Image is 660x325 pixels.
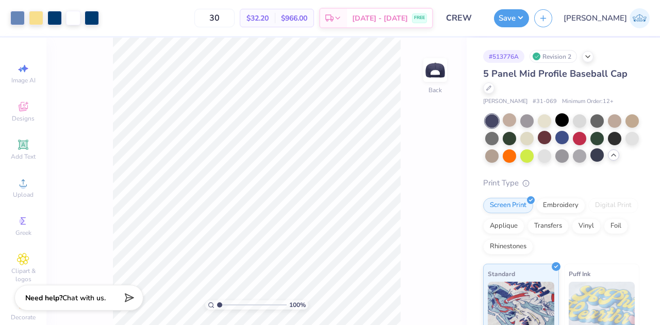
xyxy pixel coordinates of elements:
[533,97,557,106] span: # 31-069
[483,177,639,189] div: Print Type
[483,198,533,213] div: Screen Print
[569,268,590,279] span: Puff Ink
[483,50,524,63] div: # 513776A
[483,67,628,80] span: 5 Panel Mid Profile Baseball Cap
[488,268,515,279] span: Standard
[630,8,650,28] img: Janilyn Atanacio
[564,12,627,24] span: [PERSON_NAME]
[425,60,445,80] img: Back
[564,8,650,28] a: [PERSON_NAME]
[438,8,489,28] input: Untitled Design
[572,218,601,234] div: Vinyl
[530,50,577,63] div: Revision 2
[604,218,628,234] div: Foil
[13,191,34,199] span: Upload
[483,97,527,106] span: [PERSON_NAME]
[246,13,269,24] span: $32.20
[536,198,585,213] div: Embroidery
[428,85,442,95] div: Back
[62,293,106,303] span: Chat with us.
[483,218,524,234] div: Applique
[12,114,35,123] span: Designs
[527,218,569,234] div: Transfers
[15,229,31,237] span: Greek
[562,97,614,106] span: Minimum Order: 12 +
[352,13,408,24] span: [DATE] - [DATE]
[289,300,306,310] span: 100 %
[194,9,235,27] input: – –
[11,313,36,321] span: Decorate
[11,76,36,84] span: Image AI
[11,152,36,161] span: Add Text
[414,14,425,22] span: FREE
[588,198,638,213] div: Digital Print
[494,9,529,27] button: Save
[281,13,307,24] span: $966.00
[483,239,533,254] div: Rhinestones
[5,267,41,283] span: Clipart & logos
[25,293,62,303] strong: Need help?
